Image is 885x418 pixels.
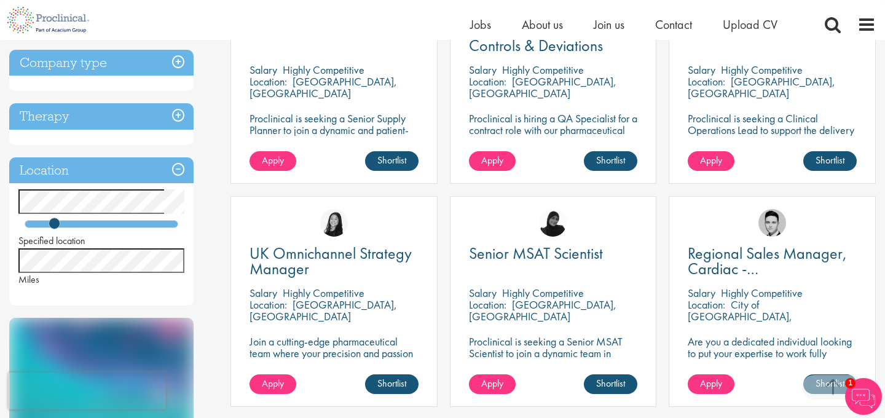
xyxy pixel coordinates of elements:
[250,374,296,394] a: Apply
[250,112,419,159] p: Proclinical is seeking a Senior Supply Planner to join a dynamic and patient-focused team within ...
[700,377,722,390] span: Apply
[9,50,194,76] h3: Company type
[262,154,284,167] span: Apply
[502,286,584,300] p: Highly Competitive
[469,74,616,100] p: [GEOGRAPHIC_DATA], [GEOGRAPHIC_DATA]
[481,377,503,390] span: Apply
[539,209,567,237] img: Ruhee Saleh
[470,17,491,33] a: Jobs
[250,298,287,312] span: Location:
[721,63,803,77] p: Highly Competitive
[18,234,85,247] span: Specified location
[584,374,637,394] a: Shortlist
[688,298,725,312] span: Location:
[688,286,715,300] span: Salary
[250,63,277,77] span: Salary
[688,112,857,148] p: Proclinical is seeking a Clinical Operations Lead to support the delivery of clinical trials in o...
[365,151,419,171] a: Shortlist
[320,209,348,237] img: Numhom Sudsok
[803,151,857,171] a: Shortlist
[469,243,603,264] span: Senior MSAT Scientist
[655,17,692,33] a: Contact
[283,63,364,77] p: Highly Competitive
[250,336,419,382] p: Join a cutting-edge pharmaceutical team where your precision and passion for strategy will help s...
[688,74,835,100] p: [GEOGRAPHIC_DATA], [GEOGRAPHIC_DATA]
[250,298,397,323] p: [GEOGRAPHIC_DATA], [GEOGRAPHIC_DATA]
[250,243,412,279] span: UK Omnichannel Strategy Manager
[250,246,419,277] a: UK Omnichannel Strategy Manager
[758,209,786,237] img: Connor Lynes
[688,246,857,277] a: Regional Sales Manager, Cardiac - [GEOGRAPHIC_DATA]
[688,151,734,171] a: Apply
[594,17,624,33] a: Join us
[250,151,296,171] a: Apply
[250,286,277,300] span: Salary
[522,17,563,33] a: About us
[469,298,616,323] p: [GEOGRAPHIC_DATA], [GEOGRAPHIC_DATA]
[688,243,847,294] span: Regional Sales Manager, Cardiac - [GEOGRAPHIC_DATA]
[469,63,497,77] span: Salary
[502,63,584,77] p: Highly Competitive
[250,74,397,100] p: [GEOGRAPHIC_DATA], [GEOGRAPHIC_DATA]
[721,286,803,300] p: Highly Competitive
[469,374,516,394] a: Apply
[469,112,638,148] p: Proclinical is hiring a QA Specialist for a contract role with our pharmaceutical client based in...
[688,298,792,335] p: City of [GEOGRAPHIC_DATA], [GEOGRAPHIC_DATA]
[688,336,857,371] p: Are you a dedicated individual looking to put your expertise to work fully flexibly in a remote p...
[688,63,715,77] span: Salary
[845,378,855,388] span: 1
[469,336,638,382] p: Proclinical is seeking a Senior MSAT Scientist to join a dynamic team in [GEOGRAPHIC_DATA], [GEOG...
[723,17,777,33] a: Upload CV
[469,286,497,300] span: Salary
[469,23,638,53] a: QA Specialist, Change Controls & Deviations
[469,151,516,171] a: Apply
[18,273,39,286] span: Miles
[469,246,638,261] a: Senior MSAT Scientist
[481,154,503,167] span: Apply
[365,374,419,394] a: Shortlist
[9,157,194,184] h3: Location
[700,154,722,167] span: Apply
[250,74,287,89] span: Location:
[9,103,194,130] h3: Therapy
[262,377,284,390] span: Apply
[845,378,882,415] img: Chatbot
[688,74,725,89] span: Location:
[9,373,166,409] iframe: reCAPTCHA
[469,298,506,312] span: Location:
[469,74,506,89] span: Location:
[283,286,364,300] p: Highly Competitive
[688,374,734,394] a: Apply
[584,151,637,171] a: Shortlist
